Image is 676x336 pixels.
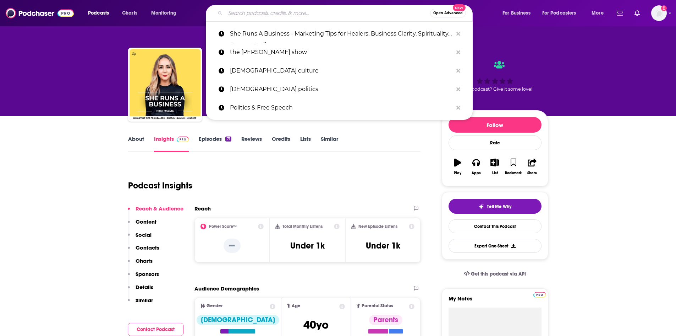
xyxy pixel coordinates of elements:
h2: Total Monthly Listens [282,224,323,229]
img: She Runs A Business - Marketing Tips for Healers, Business Clarity, Spirituality, Energy Healing [130,49,200,120]
button: Apps [467,154,485,180]
p: Contacts [136,244,159,251]
button: Details [128,284,153,297]
div: 71 [225,137,231,142]
p: Reach & Audience [136,205,183,212]
button: open menu [83,7,118,19]
span: Monitoring [151,8,176,18]
p: Content [136,218,156,225]
span: Age [292,304,301,308]
button: open menu [146,7,186,19]
span: New [453,4,466,11]
p: She Runs A Business - Marketing Tips for Healers, Business Clarity, Spirituality, Energy Healing [230,25,453,43]
h2: Power Score™ [209,224,237,229]
a: Get this podcast via API [458,265,532,283]
a: Show notifications dropdown [632,7,643,19]
img: Podchaser Pro [533,292,546,298]
a: Similar [321,135,338,152]
p: Charts [136,257,153,264]
p: the david knight show [230,43,453,62]
button: Reach & Audience [128,205,183,218]
p: christian culture [230,62,453,80]
div: Share [527,171,537,175]
img: Podchaser - Follow, Share and Rate Podcasts [6,6,74,20]
a: About [128,135,144,152]
span: Tell Me Why [487,204,511,209]
img: tell me why sparkle [478,204,484,209]
button: List [485,154,504,180]
svg: Add a profile image [661,5,667,11]
button: Charts [128,257,153,271]
p: christian politics [230,80,453,98]
a: Politics & Free Speech [206,98,473,117]
span: Get this podcast via API [471,271,526,277]
a: the [PERSON_NAME] show [206,43,473,62]
a: [DEMOGRAPHIC_DATA] politics [206,80,473,98]
button: Show profile menu [651,5,667,21]
a: Credits [272,135,290,152]
div: Play [454,171,461,175]
a: Reviews [241,135,262,152]
input: Search podcasts, credits, & more... [225,7,430,19]
p: Details [136,284,153,290]
img: User Profile [651,5,667,21]
button: Share [523,154,541,180]
button: Content [128,218,156,231]
button: open menu [538,7,587,19]
h2: New Episode Listens [358,224,397,229]
button: Open AdvancedNew [430,9,466,17]
span: For Business [502,8,531,18]
span: Podcasts [88,8,109,18]
h3: Under 1k [290,240,325,251]
a: [DEMOGRAPHIC_DATA] culture [206,62,473,80]
div: Parents [369,315,402,325]
a: Pro website [533,291,546,298]
span: Logged in as luilaking [651,5,667,21]
a: Episodes71 [199,135,231,152]
button: Export One-Sheet [449,239,542,253]
div: Bookmark [505,171,522,175]
p: Sponsors [136,271,159,277]
a: Lists [300,135,311,152]
span: Open Advanced [433,11,463,15]
p: Social [136,231,152,238]
div: Rate [449,135,542,150]
div: Search podcasts, credits, & more... [213,5,479,21]
span: Charts [122,8,137,18]
span: For Podcasters [542,8,576,18]
button: Social [128,231,152,245]
button: Similar [128,297,153,310]
button: open menu [498,7,539,19]
button: Sponsors [128,271,159,284]
h1: Podcast Insights [128,180,192,191]
p: -- [224,239,241,253]
h2: Audience Demographics [194,285,259,292]
img: Podchaser Pro [177,137,189,142]
p: Similar [136,297,153,304]
div: Good podcast? Give it some love! [442,54,548,98]
span: More [592,8,604,18]
button: open menu [587,7,612,19]
a: Charts [117,7,142,19]
button: Contacts [128,244,159,257]
label: My Notes [449,295,542,308]
h3: Under 1k [366,240,400,251]
a: InsightsPodchaser Pro [154,135,189,152]
a: She Runs A Business - Marketing Tips for Healers, Business Clarity, Spirituality, Energy Healing [206,25,473,43]
span: Good podcast? Give it some love! [458,86,532,92]
button: Bookmark [504,154,523,180]
div: Apps [472,171,481,175]
button: tell me why sparkleTell Me Why [449,199,542,214]
button: Follow [449,117,542,133]
div: [DEMOGRAPHIC_DATA] [197,315,279,325]
a: Show notifications dropdown [614,7,626,19]
span: Parental Status [362,304,393,308]
h2: Reach [194,205,211,212]
a: Contact This Podcast [449,219,542,233]
div: List [492,171,498,175]
button: Play [449,154,467,180]
span: 40 yo [303,318,329,332]
button: Contact Podcast [128,323,183,336]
